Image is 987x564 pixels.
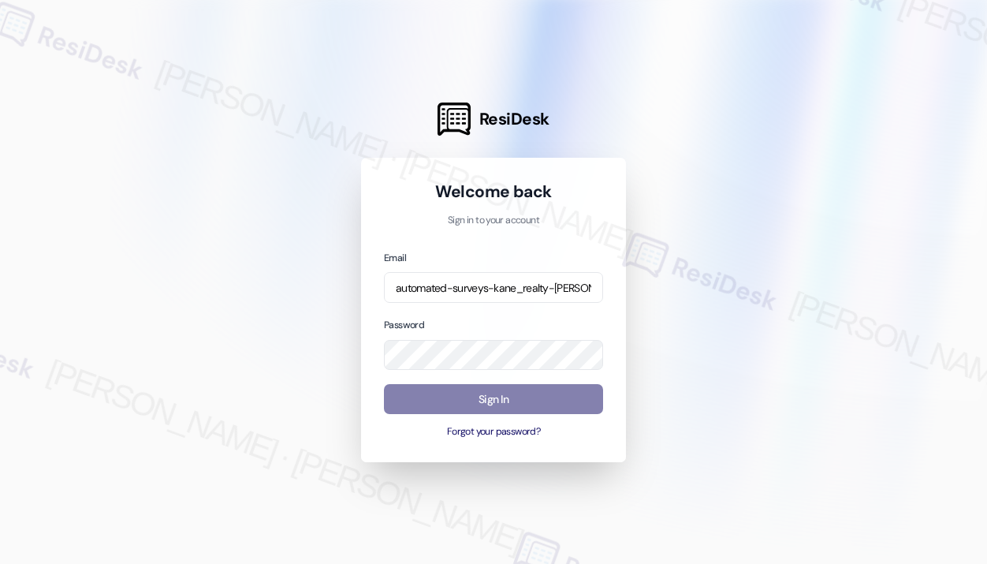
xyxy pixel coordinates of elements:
label: Email [384,252,406,264]
h1: Welcome back [384,181,603,203]
p: Sign in to your account [384,214,603,228]
input: name@example.com [384,272,603,303]
span: ResiDesk [479,108,549,130]
img: ResiDesk Logo [438,103,471,136]
button: Sign In [384,384,603,415]
label: Password [384,319,424,331]
button: Forgot your password? [384,425,603,439]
